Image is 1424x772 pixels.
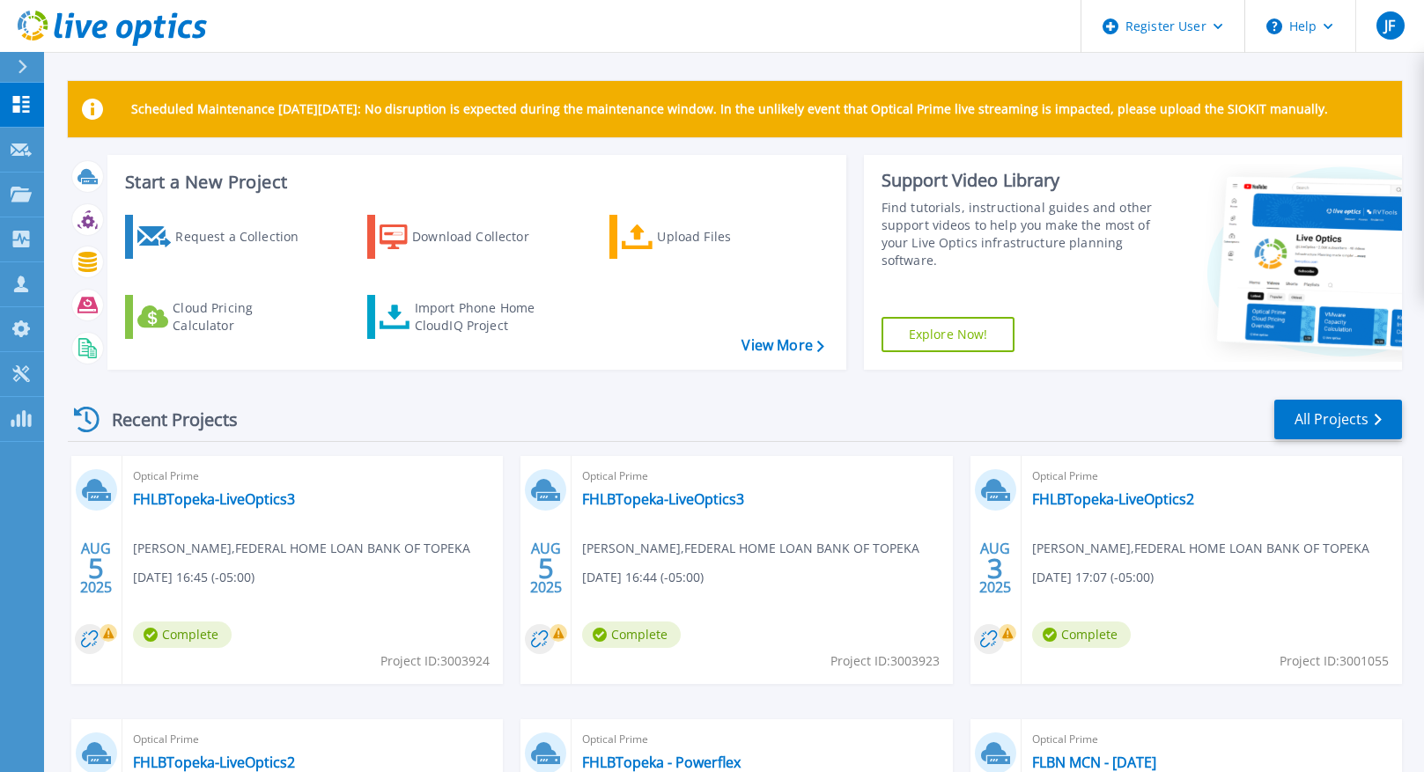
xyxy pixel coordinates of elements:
div: Cloud Pricing Calculator [173,299,314,335]
span: Project ID: 3003924 [380,651,490,671]
div: Upload Files [657,219,798,254]
div: AUG 2025 [529,536,563,600]
a: Explore Now! [882,317,1015,352]
a: Upload Files [609,215,806,259]
div: AUG 2025 [79,536,113,600]
span: [DATE] 16:44 (-05:00) [582,568,704,587]
a: FHLBTopeka-LiveOptics2 [133,754,295,771]
span: Complete [582,621,681,648]
div: Import Phone Home CloudIQ Project [415,299,552,335]
span: Optical Prime [1032,730,1391,749]
div: Download Collector [412,219,553,254]
span: 3 [987,561,1003,576]
div: Find tutorials, instructional guides and other support videos to help you make the most of your L... [882,199,1153,269]
div: Recent Projects [68,398,262,441]
a: View More [742,337,823,354]
a: Download Collector [367,215,564,259]
span: 5 [88,561,104,576]
span: Optical Prime [1032,467,1391,486]
span: [PERSON_NAME] , FEDERAL HOME LOAN BANK OF TOPEKA [582,539,919,558]
span: [PERSON_NAME] , FEDERAL HOME LOAN BANK OF TOPEKA [133,539,470,558]
a: FHLBTopeka-LiveOptics3 [133,490,295,508]
span: [DATE] 16:45 (-05:00) [133,568,255,587]
a: All Projects [1274,400,1402,439]
span: Project ID: 3001055 [1280,651,1389,671]
span: [DATE] 17:07 (-05:00) [1032,568,1154,587]
a: Cloud Pricing Calculator [125,295,321,339]
a: FHLBTopeka-LiveOptics2 [1032,490,1194,508]
span: Optical Prime [582,467,941,486]
span: Optical Prime [582,730,941,749]
span: JF [1384,18,1395,33]
div: Request a Collection [175,219,316,254]
span: 5 [538,561,554,576]
span: Optical Prime [133,467,492,486]
p: Scheduled Maintenance [DATE][DATE]: No disruption is expected during the maintenance window. In t... [131,102,1328,116]
div: AUG 2025 [978,536,1012,600]
span: Complete [133,621,232,648]
span: Optical Prime [133,730,492,749]
span: Complete [1032,621,1131,648]
span: Project ID: 3003923 [830,651,940,671]
a: Request a Collection [125,215,321,259]
h3: Start a New Project [125,173,823,192]
a: FHLBTopeka-LiveOptics3 [582,490,744,508]
div: Support Video Library [882,169,1153,192]
span: [PERSON_NAME] , FEDERAL HOME LOAN BANK OF TOPEKA [1032,539,1369,558]
a: FHLBTopeka - Powerflex [582,754,741,771]
a: FLBN MCN - [DATE] [1032,754,1156,771]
